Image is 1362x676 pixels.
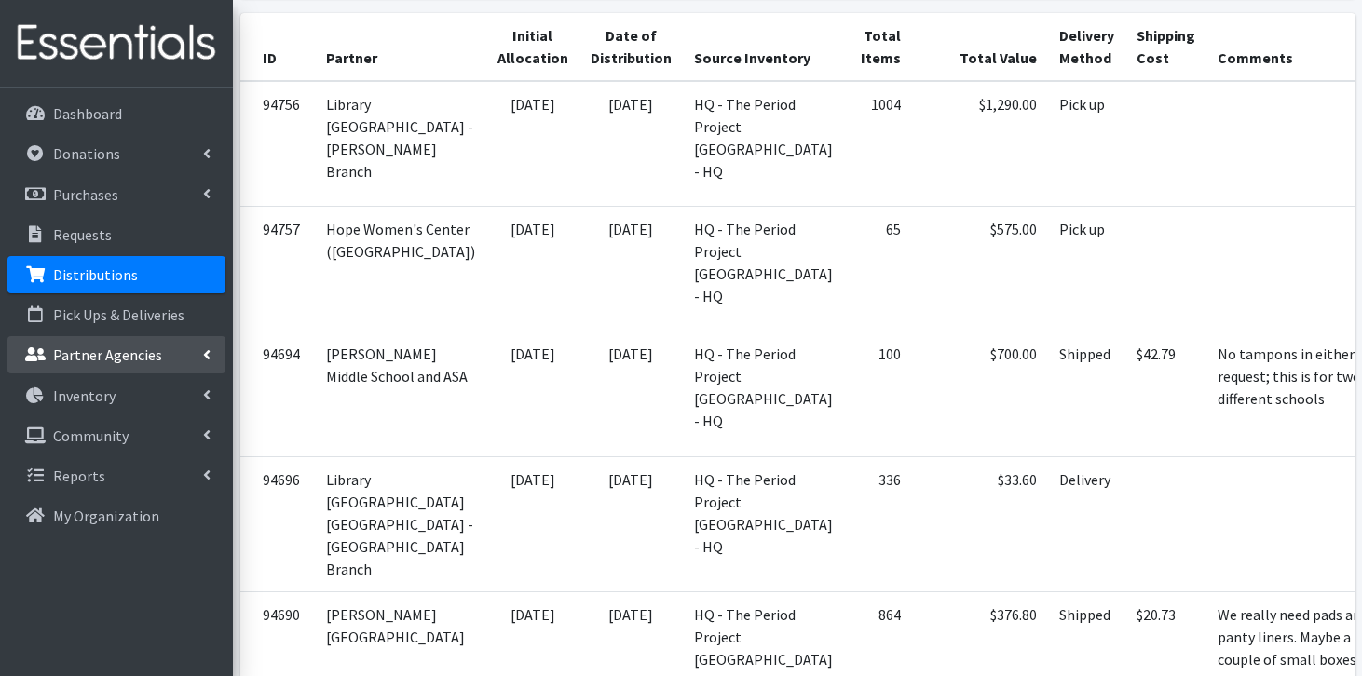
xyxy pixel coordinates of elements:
a: Donations [7,135,225,172]
a: Requests [7,216,225,253]
p: My Organization [53,507,159,525]
a: Distributions [7,256,225,293]
a: Partner Agencies [7,336,225,373]
th: Source Inventory [683,13,844,81]
td: 94756 [240,81,315,207]
td: Library [GEOGRAPHIC_DATA] [GEOGRAPHIC_DATA] - [GEOGRAPHIC_DATA] Branch [315,456,486,591]
td: 65 [844,206,912,331]
th: Total Value [912,13,1048,81]
td: [DATE] [486,81,579,207]
td: Shipped [1048,331,1125,456]
th: Partner [315,13,486,81]
td: [DATE] [486,331,579,456]
p: Reports [53,466,105,485]
th: Total Items [844,13,912,81]
td: [DATE] [579,331,683,456]
a: Purchases [7,176,225,213]
td: Library [GEOGRAPHIC_DATA] - [PERSON_NAME] Branch [315,81,486,207]
th: ID [240,13,315,81]
td: $700.00 [912,331,1048,456]
td: HQ - The Period Project [GEOGRAPHIC_DATA] - HQ [683,206,844,331]
p: Purchases [53,185,118,204]
td: [DATE] [486,206,579,331]
td: [DATE] [579,81,683,207]
td: [DATE] [579,456,683,591]
td: [DATE] [579,206,683,331]
a: Dashboard [7,95,225,132]
td: HQ - The Period Project [GEOGRAPHIC_DATA] - HQ [683,331,844,456]
p: Donations [53,144,120,163]
td: 94757 [240,206,315,331]
td: $575.00 [912,206,1048,331]
p: Inventory [53,386,116,405]
th: Date of Distribution [579,13,683,81]
p: Pick Ups & Deliveries [53,305,184,324]
td: $42.79 [1125,331,1206,456]
a: Pick Ups & Deliveries [7,296,225,333]
td: 94696 [240,456,315,591]
p: Community [53,426,129,445]
a: Inventory [7,377,225,414]
td: [DATE] [486,456,579,591]
td: HQ - The Period Project [GEOGRAPHIC_DATA] - HQ [683,456,844,591]
td: Hope Women's Center ([GEOGRAPHIC_DATA]) [315,206,486,331]
p: Partner Agencies [53,345,162,364]
p: Requests [53,225,112,244]
img: HumanEssentials [7,12,225,74]
td: HQ - The Period Project [GEOGRAPHIC_DATA] - HQ [683,81,844,207]
td: $33.60 [912,456,1048,591]
p: Dashboard [53,104,122,123]
td: [PERSON_NAME] Middle School and ASA [315,331,486,456]
td: 94694 [240,331,315,456]
p: Distributions [53,265,138,284]
td: Delivery [1048,456,1125,591]
td: 100 [844,331,912,456]
a: My Organization [7,497,225,534]
td: Pick up [1048,81,1125,207]
a: Community [7,417,225,454]
th: Initial Allocation [486,13,579,81]
td: 336 [844,456,912,591]
td: 1004 [844,81,912,207]
th: Shipping Cost [1125,13,1206,81]
th: Delivery Method [1048,13,1125,81]
a: Reports [7,457,225,494]
td: $1,290.00 [912,81,1048,207]
td: Pick up [1048,206,1125,331]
